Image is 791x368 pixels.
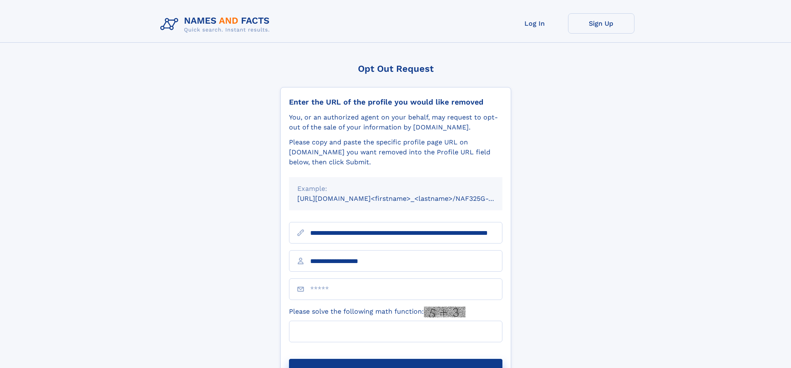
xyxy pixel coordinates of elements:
[568,13,634,34] a: Sign Up
[289,307,465,317] label: Please solve the following math function:
[297,195,518,202] small: [URL][DOMAIN_NAME]<firstname>_<lastname>/NAF325G-xxxxxxxx
[502,13,568,34] a: Log In
[289,137,502,167] div: Please copy and paste the specific profile page URL on [DOMAIN_NAME] you want removed into the Pr...
[289,97,502,107] div: Enter the URL of the profile you would like removed
[157,13,277,36] img: Logo Names and Facts
[280,63,511,74] div: Opt Out Request
[297,184,494,194] div: Example:
[289,112,502,132] div: You, or an authorized agent on your behalf, may request to opt-out of the sale of your informatio...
